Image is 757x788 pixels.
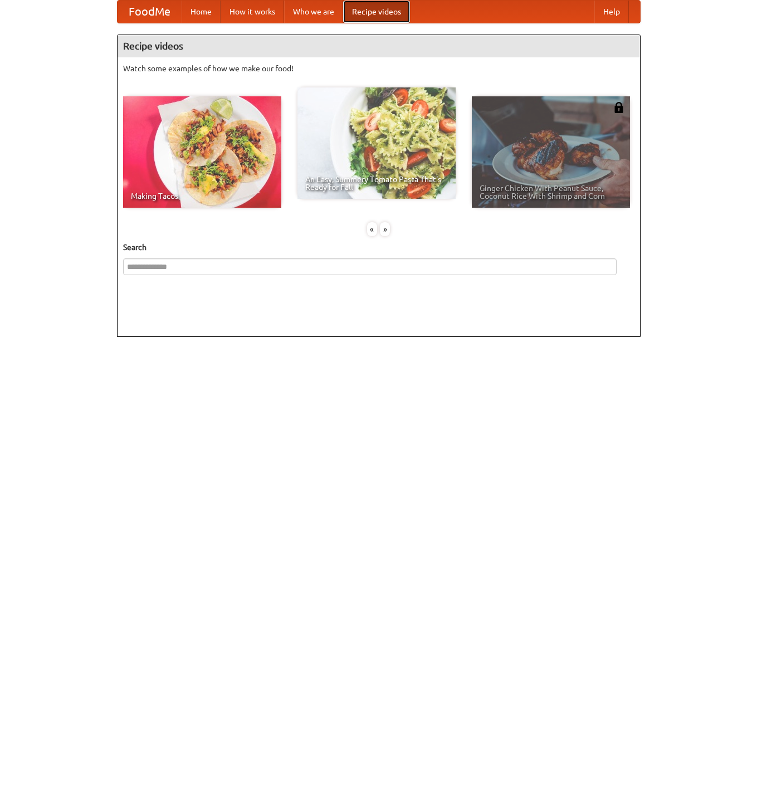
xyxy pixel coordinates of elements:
a: Help [594,1,629,23]
a: Making Tacos [123,96,281,208]
a: FoodMe [118,1,182,23]
span: Making Tacos [131,192,274,200]
div: « [367,222,377,236]
img: 483408.png [613,102,624,113]
span: An Easy, Summery Tomato Pasta That's Ready for Fall [305,175,448,191]
h4: Recipe videos [118,35,640,57]
h5: Search [123,242,634,253]
a: An Easy, Summery Tomato Pasta That's Ready for Fall [297,87,456,199]
a: How it works [221,1,284,23]
div: » [380,222,390,236]
a: Home [182,1,221,23]
p: Watch some examples of how we make our food! [123,63,634,74]
a: Who we are [284,1,343,23]
a: Recipe videos [343,1,410,23]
